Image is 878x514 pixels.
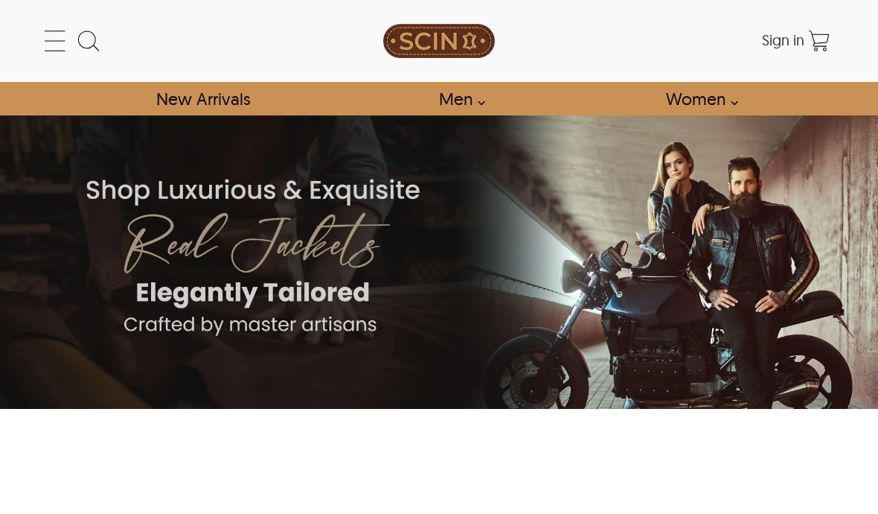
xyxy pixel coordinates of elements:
a: shop men's leather jackets [422,82,493,115]
a: Shop Women Leather Jackets [649,82,746,115]
a: Shopping Cart [804,26,834,56]
a: Shop New Arrivals [139,82,266,115]
span: Sign in [762,31,804,49]
a: Sign in [762,36,804,48]
img: SCIN [383,7,495,74]
a: SCIN [307,7,571,74]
